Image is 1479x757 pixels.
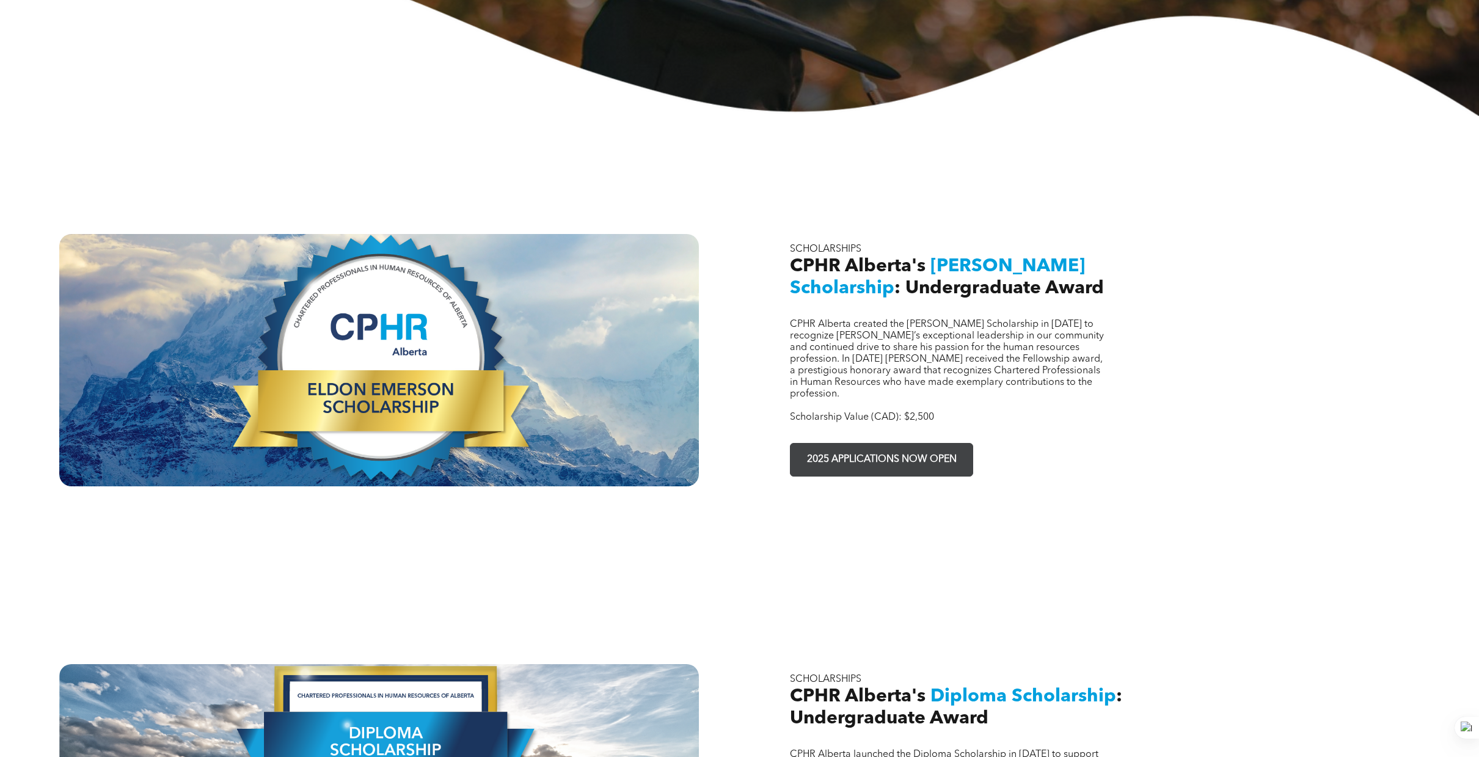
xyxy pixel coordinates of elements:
[930,687,1116,706] span: Diploma Scholarship
[790,257,926,276] span: CPHR Alberta's
[790,687,926,706] span: CPHR Alberta's
[894,279,1104,298] span: : Undergraduate Award
[790,412,934,422] span: Scholarship Value (CAD): $2,500
[790,443,973,477] a: 2025 APPLICATIONS NOW OPEN
[790,257,1085,298] span: [PERSON_NAME] Scholarship
[803,448,961,472] span: 2025 APPLICATIONS NOW OPEN
[790,675,861,684] span: SCHOLARSHIPS
[790,244,861,254] span: SCHOLARSHIPS
[790,687,1122,728] span: : Undergraduate Award
[790,320,1104,399] span: CPHR Alberta created the [PERSON_NAME] Scholarship in [DATE] to recognize [PERSON_NAME]’s excepti...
